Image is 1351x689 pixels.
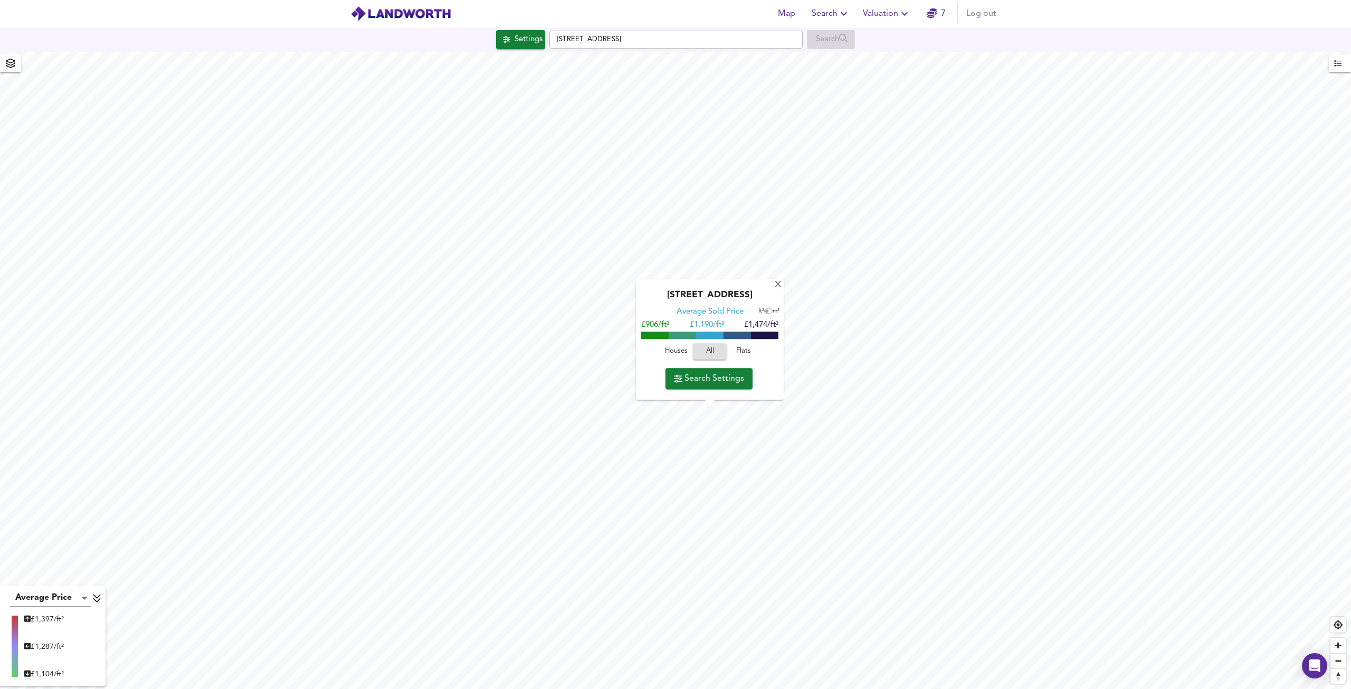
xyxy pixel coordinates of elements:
[549,31,803,49] input: Enter a location...
[693,344,727,360] button: All
[698,346,721,358] span: All
[24,669,64,679] div: £ 1,104/ft²
[9,590,91,607] div: Average Price
[962,3,1001,24] button: Log out
[662,346,690,358] span: Houses
[1330,617,1346,633] button: Find my location
[774,6,799,21] span: Map
[927,6,946,21] a: 7
[807,30,855,49] div: Enable a Source before running a Search
[758,309,764,315] span: ft²
[729,346,758,358] span: Flats
[966,6,996,21] span: Log out
[24,641,64,652] div: £ 1,287/ft²
[350,6,451,22] img: logo
[496,30,545,49] div: Click to configure Search Settings
[727,344,760,360] button: Flats
[807,3,854,24] button: Search
[812,6,850,21] span: Search
[773,309,779,315] span: m²
[496,30,545,49] button: Settings
[769,3,803,24] button: Map
[665,368,753,389] button: Search Settings
[1330,653,1346,668] button: Zoom out
[24,614,64,625] div: £ 1,397/ft²
[863,6,911,21] span: Valuation
[674,371,744,386] span: Search Settings
[641,322,669,329] span: £906/ft²
[690,322,724,329] span: £ 1,190/ft²
[919,3,953,24] button: 7
[677,307,744,318] div: Average Sold Price
[1330,638,1346,653] button: Zoom in
[1330,668,1346,684] button: Reset bearing to north
[859,3,915,24] button: Valuation
[744,322,778,329] span: £1,474/ft²
[774,280,783,290] div: X
[659,344,693,360] button: Houses
[641,290,778,307] div: [STREET_ADDRESS]
[1302,653,1327,678] div: Open Intercom Messenger
[515,33,543,46] div: Settings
